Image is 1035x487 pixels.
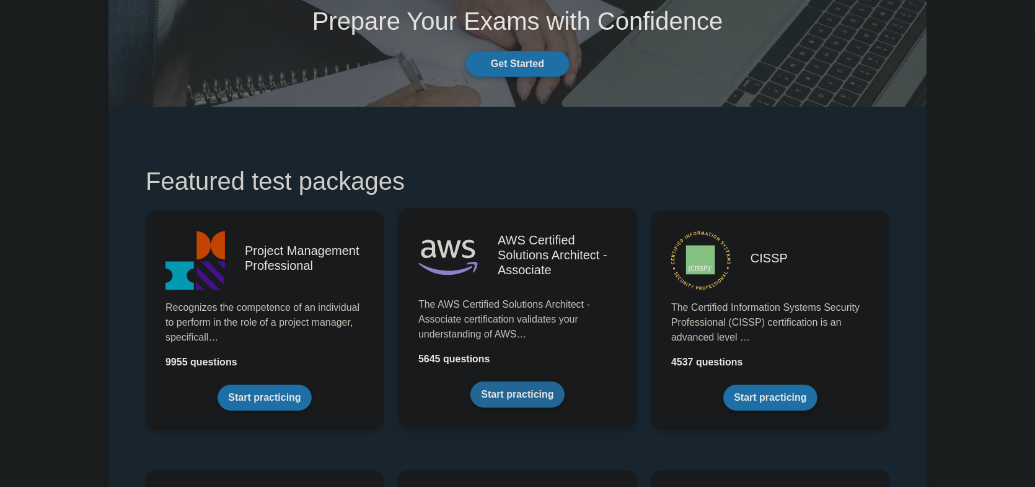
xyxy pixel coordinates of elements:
[146,166,889,196] h1: Featured test packages
[723,385,817,411] a: Start practicing
[470,382,564,408] a: Start practicing
[108,6,927,36] h1: Prepare Your Exams with Confidence
[218,385,311,411] a: Start practicing
[465,51,570,77] a: Get Started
